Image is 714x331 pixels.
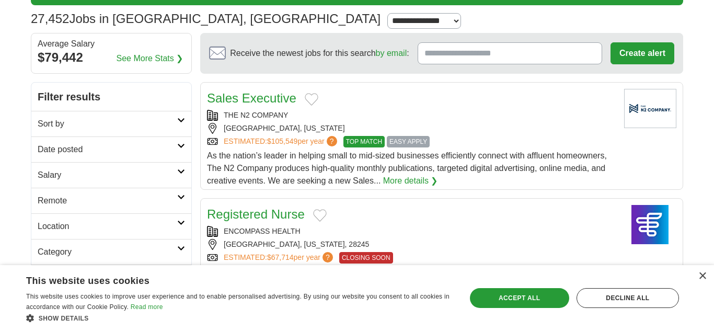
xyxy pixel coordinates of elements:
a: Remote [31,188,191,213]
span: EASY APPLY [387,136,430,147]
button: Add to favorite jobs [305,93,318,106]
h2: Sort by [38,118,177,130]
span: $105,549 [267,137,297,145]
button: Create alert [611,42,674,64]
a: See More Stats ❯ [117,52,183,65]
a: ESTIMATED:$105,549per year? [224,136,339,147]
span: As the nation’s leader in helping small to mid-sized businesses efficiently connect with affluent... [207,151,607,185]
span: This website uses cookies to improve user experience and to enable personalised advertising. By u... [26,293,450,311]
div: This website uses cookies [26,271,427,287]
div: Decline all [577,288,679,308]
a: Company [31,265,191,290]
a: Salary [31,162,191,188]
div: Close [698,272,706,280]
a: Location [31,213,191,239]
img: Company logo [624,89,676,128]
span: CLOSING SOON [339,252,393,264]
div: Accept all [470,288,569,308]
a: ESTIMATED:$67,714per year? [224,252,335,264]
a: Sales Executive [207,91,296,105]
h2: Category [38,246,177,258]
div: Average Salary [38,40,185,48]
span: 27,452 [31,9,69,28]
a: Date posted [31,136,191,162]
span: $67,714 [267,253,294,261]
span: ? [323,252,333,262]
a: Category [31,239,191,265]
a: ENCOMPASS HEALTH [224,227,301,235]
h1: Jobs in [GEOGRAPHIC_DATA], [GEOGRAPHIC_DATA] [31,12,381,26]
a: Registered Nurse [207,207,305,221]
h2: Filter results [31,83,191,111]
div: Show details [26,313,453,323]
h2: Location [38,220,177,233]
div: $79,442 [38,48,185,67]
div: [GEOGRAPHIC_DATA], [US_STATE], 28245 [207,239,616,250]
span: ? [327,136,337,146]
img: Encompass Health logo [624,205,676,244]
span: TOP MATCH [343,136,385,147]
a: More details ❯ [383,175,438,187]
button: Add to favorite jobs [313,209,327,222]
div: [GEOGRAPHIC_DATA], [US_STATE] [207,123,616,134]
span: Show details [39,315,89,322]
a: Sort by [31,111,191,136]
span: Receive the newest jobs for this search : [230,47,409,60]
h2: Remote [38,195,177,207]
div: THE N2 COMPANY [207,110,616,121]
a: by email [376,49,407,58]
h2: Salary [38,169,177,181]
a: Read more, opens a new window [131,303,163,311]
h2: Date posted [38,143,177,156]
